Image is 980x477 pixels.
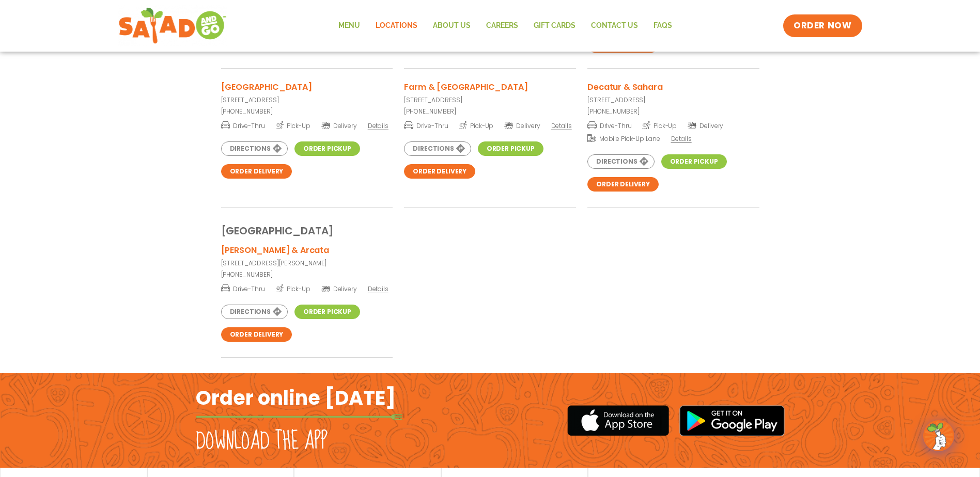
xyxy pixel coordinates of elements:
[587,96,759,105] p: [STREET_ADDRESS]
[331,14,680,38] nav: Menu
[404,107,575,116] a: [PHONE_NUMBER]
[294,305,360,319] a: Order Pickup
[221,244,329,257] h3: [PERSON_NAME] & Arcata
[221,96,393,105] p: [STREET_ADDRESS]
[196,385,396,410] h2: Order online [DATE]
[404,81,575,105] a: Farm & [GEOGRAPHIC_DATA][STREET_ADDRESS]
[221,81,312,93] h3: [GEOGRAPHIC_DATA]
[221,81,393,105] a: [GEOGRAPHIC_DATA][STREET_ADDRESS]
[404,122,571,130] a: Drive-Thru Pick-Up Delivery Details
[587,154,654,169] a: Directions
[221,120,265,131] span: Drive-Thru
[404,81,527,93] h3: Farm & [GEOGRAPHIC_DATA]
[276,283,310,294] span: Pick-Up
[404,141,471,156] a: Directions
[221,141,288,156] a: Directions
[478,141,543,156] a: Order Pickup
[321,284,357,294] span: Delivery
[587,133,660,144] span: Mobile Pick-Up Lane
[404,120,448,131] span: Drive-Thru
[368,121,388,130] span: Details
[551,121,572,130] span: Details
[671,134,692,143] span: Details
[679,405,785,436] img: google_play
[459,120,494,131] span: Pick-Up
[646,14,680,38] a: FAQs
[583,14,646,38] a: Contact Us
[567,404,669,437] img: appstore
[321,121,357,131] span: Delivery
[688,121,723,131] span: Delivery
[661,154,727,169] a: Order Pickup
[221,208,759,239] div: [GEOGRAPHIC_DATA]
[196,414,402,420] img: fork
[221,285,388,293] a: Drive-Thru Pick-Up Delivery Details
[478,14,526,38] a: Careers
[196,427,328,456] h2: Download the app
[425,14,478,38] a: About Us
[526,14,583,38] a: GIFT CARDS
[221,107,393,116] a: [PHONE_NUMBER]
[404,164,475,179] a: Order Delivery
[294,141,360,156] a: Order Pickup
[504,121,540,131] span: Delivery
[368,14,425,38] a: Locations
[118,5,227,46] img: new-SAG-logo-768×292
[221,259,393,268] p: [STREET_ADDRESS][PERSON_NAME]
[587,122,733,142] a: Drive-Thru Pick-Up Delivery Mobile Pick-Up Lane Details
[221,327,292,342] a: Order Delivery
[587,107,759,116] a: [PHONE_NUMBER]
[404,96,575,105] p: [STREET_ADDRESS]
[642,120,677,131] span: Pick-Up
[221,305,288,319] a: Directions
[587,177,659,192] a: Order Delivery
[924,421,953,450] img: wpChatIcon
[221,122,388,130] a: Drive-Thru Pick-Up Delivery Details
[221,283,265,294] span: Drive-Thru
[794,20,851,32] span: ORDER NOW
[587,81,759,105] a: Decatur & Sahara[STREET_ADDRESS]
[221,244,393,268] a: [PERSON_NAME] & Arcata[STREET_ADDRESS][PERSON_NAME]
[221,164,292,179] a: Order Delivery
[587,81,662,93] h3: Decatur & Sahara
[783,14,862,37] a: ORDER NOW
[587,120,631,131] span: Drive-Thru
[331,14,368,38] a: Menu
[368,284,388,293] span: Details
[221,270,393,279] a: [PHONE_NUMBER]
[276,120,310,131] span: Pick-Up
